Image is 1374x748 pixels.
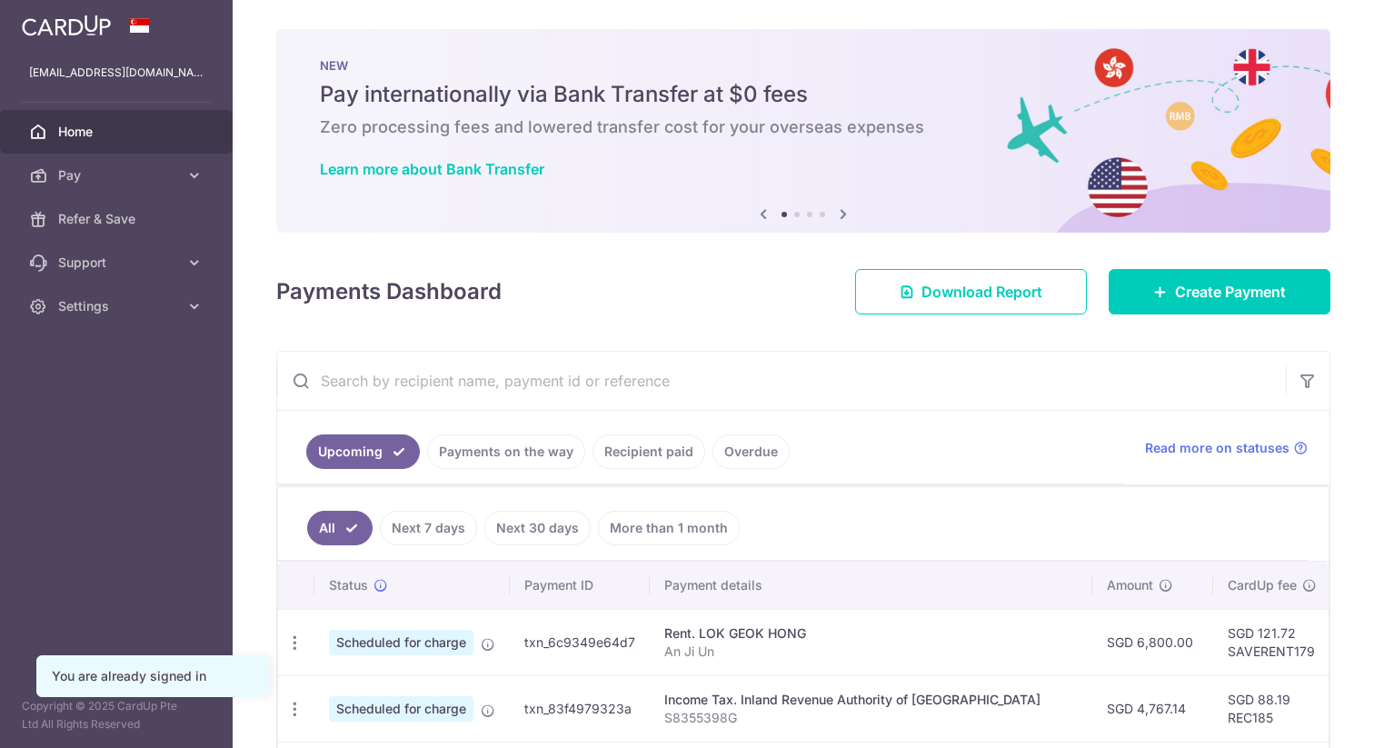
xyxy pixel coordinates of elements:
[510,562,650,609] th: Payment ID
[427,434,585,469] a: Payments on the way
[1213,609,1331,675] td: SGD 121.72 SAVERENT179
[855,269,1087,314] a: Download Report
[276,275,502,308] h4: Payments Dashboard
[58,297,178,315] span: Settings
[277,352,1286,410] input: Search by recipient name, payment id or reference
[664,643,1078,661] p: An Ji Un
[1175,281,1286,303] span: Create Payment
[58,254,178,272] span: Support
[320,58,1287,73] p: NEW
[1213,675,1331,742] td: SGD 88.19 REC185
[329,576,368,594] span: Status
[598,511,740,545] a: More than 1 month
[307,511,373,545] a: All
[592,434,705,469] a: Recipient paid
[1109,269,1330,314] a: Create Payment
[1107,576,1153,594] span: Amount
[1240,693,1356,739] iframe: 자세한 정보를 찾을 수 있는 위젯을 엽니다.
[58,210,178,228] span: Refer & Save
[1228,576,1297,594] span: CardUp fee
[484,511,591,545] a: Next 30 days
[510,675,650,742] td: txn_83f4979323a
[329,696,473,722] span: Scheduled for charge
[306,434,420,469] a: Upcoming
[22,15,111,36] img: CardUp
[29,64,204,82] p: [EMAIL_ADDRESS][DOMAIN_NAME]
[664,709,1078,727] p: S8355398G
[320,116,1287,138] h6: Zero processing fees and lowered transfer cost for your overseas expenses
[664,624,1078,643] div: Rent. LOK GEOK HONG
[58,166,178,185] span: Pay
[320,80,1287,109] h5: Pay internationally via Bank Transfer at $0 fees
[329,630,473,655] span: Scheduled for charge
[664,691,1078,709] div: Income Tax. Inland Revenue Authority of [GEOGRAPHIC_DATA]
[58,123,178,141] span: Home
[1092,609,1213,675] td: SGD 6,800.00
[921,281,1042,303] span: Download Report
[1092,675,1213,742] td: SGD 4,767.14
[1145,439,1289,457] span: Read more on statuses
[276,29,1330,233] img: Bank transfer banner
[320,160,544,178] a: Learn more about Bank Transfer
[510,609,650,675] td: txn_6c9349e64d7
[712,434,790,469] a: Overdue
[650,562,1092,609] th: Payment details
[1145,439,1308,457] a: Read more on statuses
[52,667,254,685] div: You are already signed in
[380,511,477,545] a: Next 7 days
